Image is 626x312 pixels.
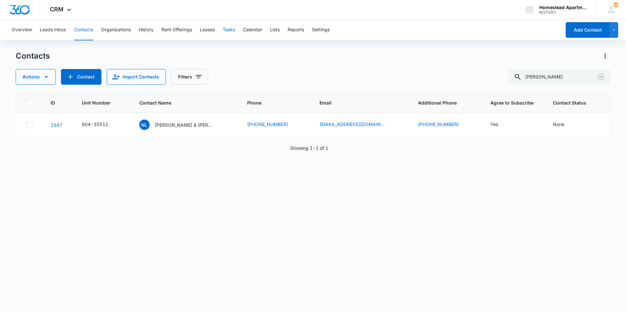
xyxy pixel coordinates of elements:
div: Yes [490,121,498,128]
div: 604-35512 [82,121,108,128]
button: Leads Inbox [40,20,66,40]
button: Filters [171,69,208,85]
button: Contacts [74,20,93,40]
span: NL [139,120,150,130]
button: Calendar [243,20,262,40]
a: [EMAIL_ADDRESS][DOMAIN_NAME] [320,121,385,128]
a: [PHONE_NUMBER] [247,121,288,128]
button: Leases [200,20,215,40]
p: Showing 1-1 of 1 [290,145,328,151]
button: Add Contact [61,69,101,85]
span: CRM [50,6,64,13]
button: History [139,20,154,40]
button: Actions [16,69,56,85]
div: Phone - (970) 203-4876 - Select to Edit Field [247,121,300,129]
button: Tasks [223,20,235,40]
button: Rent Offerings [161,20,192,40]
span: Email [320,99,393,106]
p: [PERSON_NAME] & [PERSON_NAME] [155,121,214,128]
div: account name [539,5,587,10]
span: 165 [613,2,619,7]
button: Actions [600,51,610,61]
input: Search Contacts [509,69,610,85]
button: Import Contacts [107,69,166,85]
span: Additional Phone [418,99,475,106]
div: Contact Name - Nolan Ladd & Madison Long - Select to Edit Field [139,120,225,130]
div: Additional Phone - (303) 709-3280 - Select to Edit Field [418,121,470,129]
span: Contact Name [139,99,222,106]
button: Settings [312,20,330,40]
div: Email - longmaddies@gmail.com - Select to Edit Field [320,121,396,129]
button: Reports [288,20,304,40]
button: Clear [596,72,606,82]
button: Lists [270,20,280,40]
button: Add Contact [566,22,610,38]
h1: Contacts [16,51,50,61]
div: Contact Status - None - Select to Edit Field [553,121,576,129]
span: Agree to Subscribe [490,99,537,106]
div: Unit Number - 604-35512 - Select to Edit Field [82,121,120,129]
span: ID [51,99,57,106]
span: Contact Status [553,99,590,106]
a: [PHONE_NUMBER] [418,121,459,128]
a: Navigate to contact details page for Nolan Ladd & Madison Long [51,122,62,128]
button: Organizations [101,20,131,40]
div: account id [539,10,587,15]
span: Unit Number [82,99,123,106]
button: Overview [12,20,32,40]
div: notifications count [613,2,619,7]
div: None [553,121,564,128]
span: Phone [247,99,294,106]
div: Agree to Subscribe - Yes - Select to Edit Field [490,121,510,129]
